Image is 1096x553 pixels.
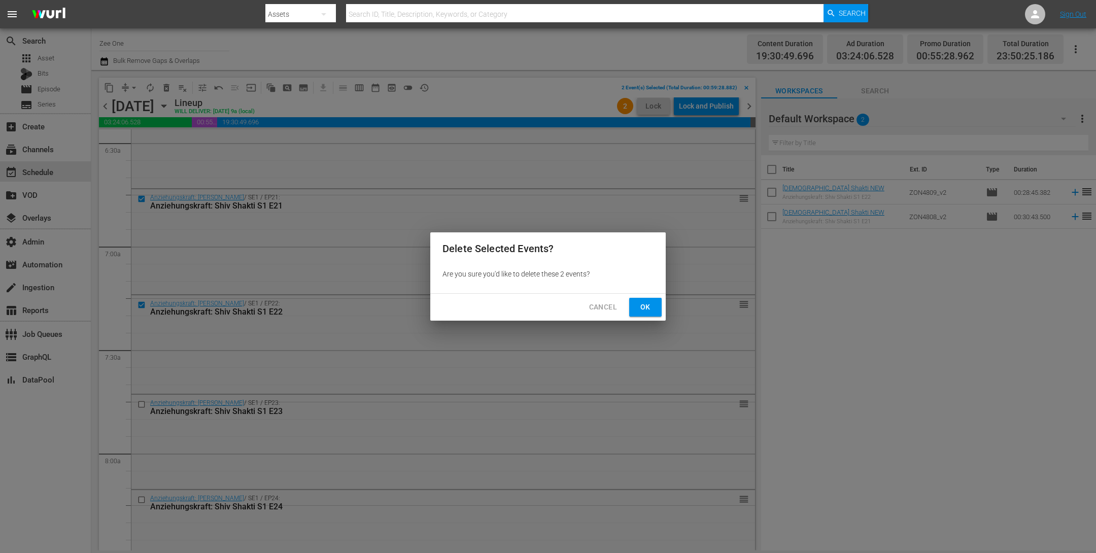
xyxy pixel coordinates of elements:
button: Cancel [581,298,625,317]
div: Are you sure you'd like to delete these 2 events? [430,265,666,283]
h2: Delete Selected Events? [442,240,654,257]
button: Ok [629,298,662,317]
a: Sign Out [1060,10,1086,18]
span: Search [839,4,866,22]
span: menu [6,8,18,20]
span: Ok [637,301,654,314]
img: ans4CAIJ8jUAAAAAAAAAAAAAAAAAAAAAAAAgQb4GAAAAAAAAAAAAAAAAAAAAAAAAJMjXAAAAAAAAAAAAAAAAAAAAAAAAgAT5G... [24,3,73,26]
span: Cancel [589,301,617,314]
